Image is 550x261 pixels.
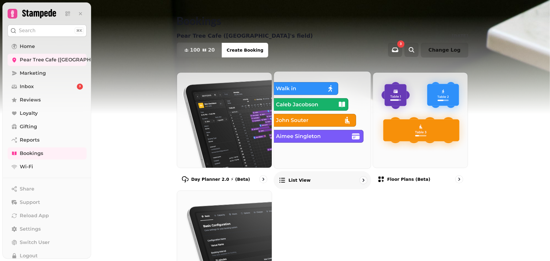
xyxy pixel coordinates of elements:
[20,70,46,77] span: Marketing
[20,136,39,144] span: Reports
[8,25,87,37] button: Search⌘K
[19,27,36,34] p: Search
[20,110,38,117] span: Loyalty
[177,32,313,40] p: Pear Tree Cafe ([GEOGRAPHIC_DATA]'s field)
[79,84,81,89] span: 3
[373,72,468,188] a: Floor Plans (beta)Floor Plans (beta)
[20,56,115,64] span: Pear Tree Cafe ([GEOGRAPHIC_DATA])
[191,176,250,182] p: Day Planner 2.0 ⚡ (Beta)
[8,107,87,119] a: Loyalty
[8,40,87,53] a: Home
[20,163,33,170] span: Wi-Fi
[75,27,84,34] div: ⌘K
[208,48,215,53] span: 20
[269,67,376,173] img: List view
[8,94,87,106] a: Reviews
[421,43,468,57] button: Change Log
[20,225,41,233] span: Settings
[20,150,43,157] span: Bookings
[177,43,222,57] button: 10020
[20,96,41,104] span: Reviews
[8,183,87,195] button: Share
[456,176,462,182] svg: go to
[8,54,87,66] a: Pear Tree Cafe ([GEOGRAPHIC_DATA])
[8,236,87,249] button: Switch User
[20,252,38,259] span: Logout
[289,177,311,183] p: List view
[222,43,268,57] button: Create Booking
[20,123,37,130] span: Gifting
[8,121,87,133] a: Gifting
[8,134,87,146] a: Reports
[227,48,263,52] span: Create Booking
[8,210,87,222] button: Reload App
[8,161,87,173] a: Wi-Fi
[20,185,34,193] span: Share
[8,147,87,160] a: Bookings
[452,33,468,39] p: [DATE]
[190,48,200,53] span: 100
[177,72,272,188] a: Day Planner 2.0 ⚡ (Beta)Day Planner 2.0 ⚡ (Beta)
[260,176,266,182] svg: go to
[20,83,34,90] span: Inbox
[274,71,371,189] a: List viewList view
[20,239,50,246] span: Switch User
[20,199,40,206] span: Support
[360,177,366,183] svg: go to
[8,223,87,235] a: Settings
[373,73,468,168] img: Floor Plans (beta)
[8,67,87,79] a: Marketing
[8,196,87,208] button: Support
[20,212,49,219] span: Reload App
[387,176,430,182] p: Floor Plans (beta)
[429,48,461,53] span: Change Log
[177,73,272,168] img: Day Planner 2.0 ⚡ (Beta)
[20,43,35,50] span: Home
[400,43,402,46] span: 3
[8,81,87,93] a: Inbox3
